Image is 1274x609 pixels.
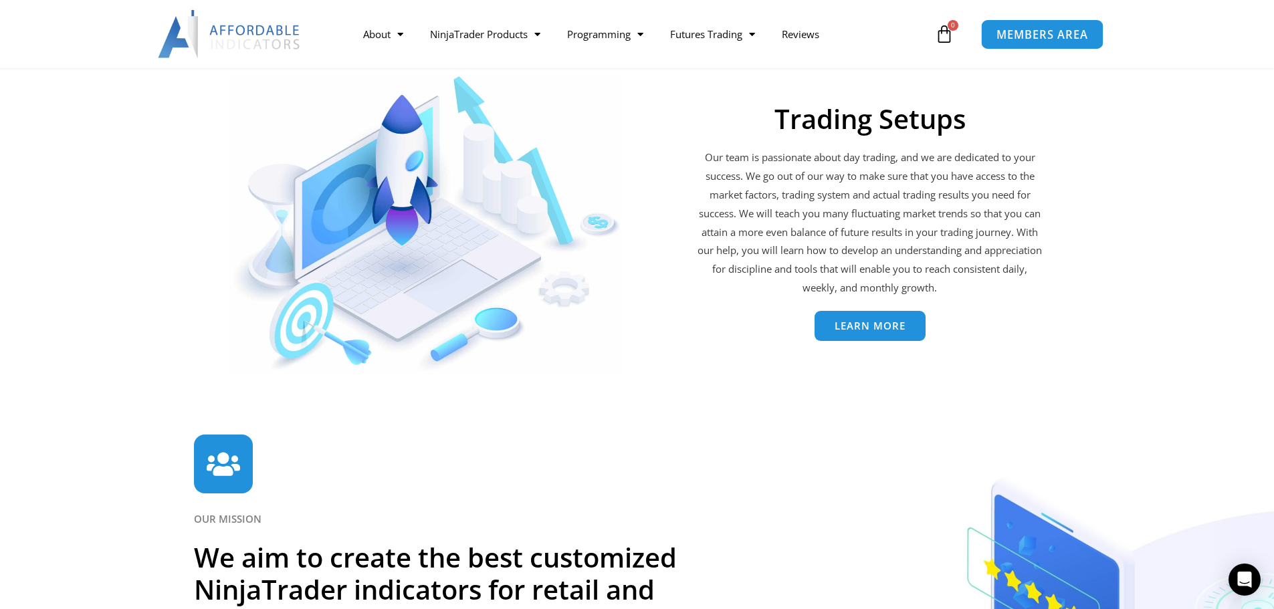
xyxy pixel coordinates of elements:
a: Learn More [815,311,926,341]
a: About [350,19,417,49]
nav: Menu [350,19,932,49]
span: 0 [948,20,958,31]
img: LogoAI | Affordable Indicators – NinjaTrader [158,10,302,58]
span: Learn More [835,321,906,331]
img: AdobeStock 293954085 1 Converted | Affordable Indicators – NinjaTrader [229,76,622,375]
a: Programming [554,19,657,49]
span: MEMBERS AREA [996,29,1088,40]
div: Open Intercom Messenger [1229,564,1261,596]
a: Reviews [768,19,833,49]
a: MEMBERS AREA [981,19,1103,49]
h2: Trading Setups [695,103,1045,135]
a: NinjaTrader Products [417,19,554,49]
h6: OUR MISSION [194,513,1080,525]
div: Our team is passionate about day trading, and we are dedicated to your success. We go out of our ... [695,148,1045,297]
a: Futures Trading [657,19,768,49]
a: 0 [915,15,974,53]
